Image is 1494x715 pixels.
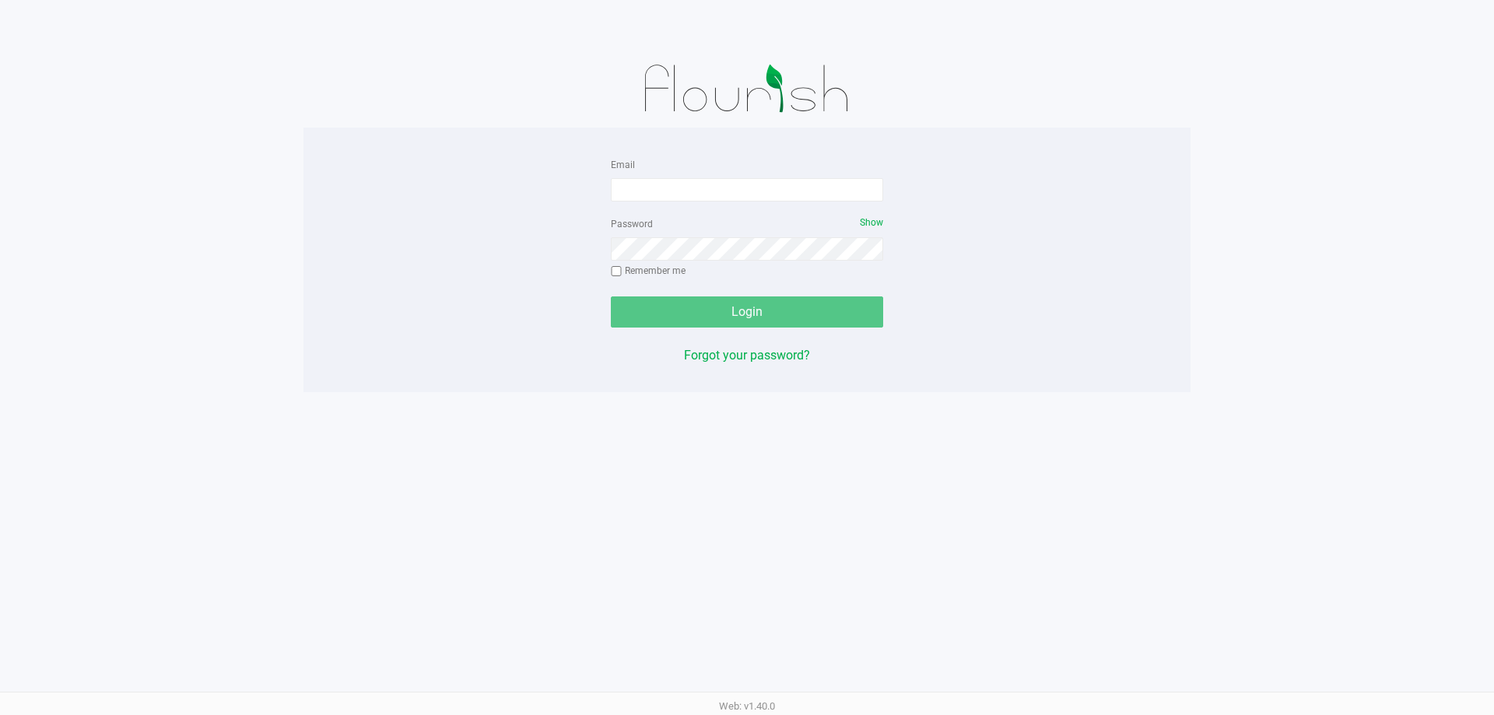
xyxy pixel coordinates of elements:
input: Remember me [611,266,622,277]
span: Web: v1.40.0 [719,700,775,712]
span: Show [860,217,883,228]
label: Email [611,158,635,172]
label: Remember me [611,264,686,278]
label: Password [611,217,653,231]
button: Forgot your password? [684,346,810,365]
